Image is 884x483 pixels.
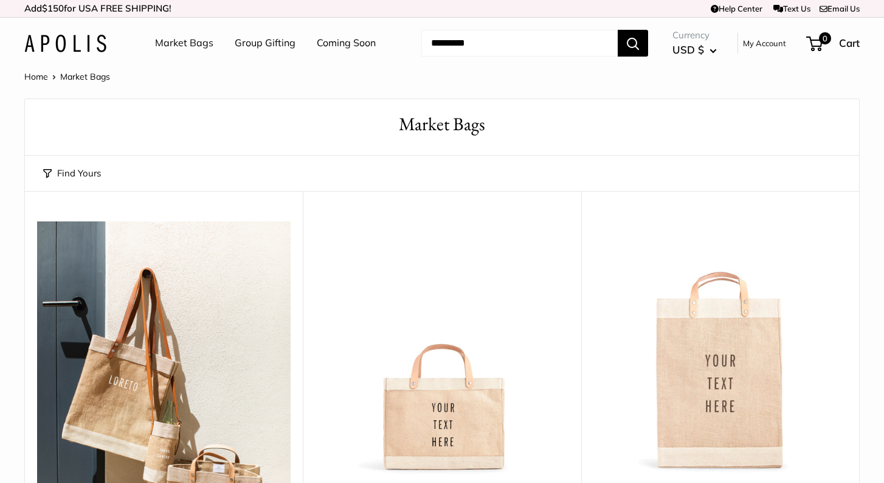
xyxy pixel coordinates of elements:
input: Search... [421,30,618,57]
a: Market Bag in NaturalMarket Bag in Natural [593,221,847,475]
a: Group Gifting [235,34,295,52]
span: Market Bags [60,71,110,82]
button: USD $ [672,40,717,60]
nav: Breadcrumb [24,69,110,85]
img: Petite Market Bag in Natural [315,221,568,475]
a: Market Bags [155,34,213,52]
img: Market Bag in Natural [593,221,847,475]
a: Home [24,71,48,82]
h1: Market Bags [43,111,841,137]
a: Coming Soon [317,34,376,52]
span: $150 [42,2,64,14]
a: Text Us [773,4,810,13]
img: Apolis [24,35,106,52]
a: My Account [743,36,786,50]
a: Email Us [820,4,860,13]
a: Help Center [711,4,762,13]
span: 0 [819,32,831,44]
a: Petite Market Bag in Naturaldescription_Effortless style that elevates every moment [315,221,568,475]
button: Find Yours [43,165,101,182]
span: USD $ [672,43,704,56]
button: Search [618,30,648,57]
a: 0 Cart [807,33,860,53]
span: Cart [839,36,860,49]
span: Currency [672,27,717,44]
